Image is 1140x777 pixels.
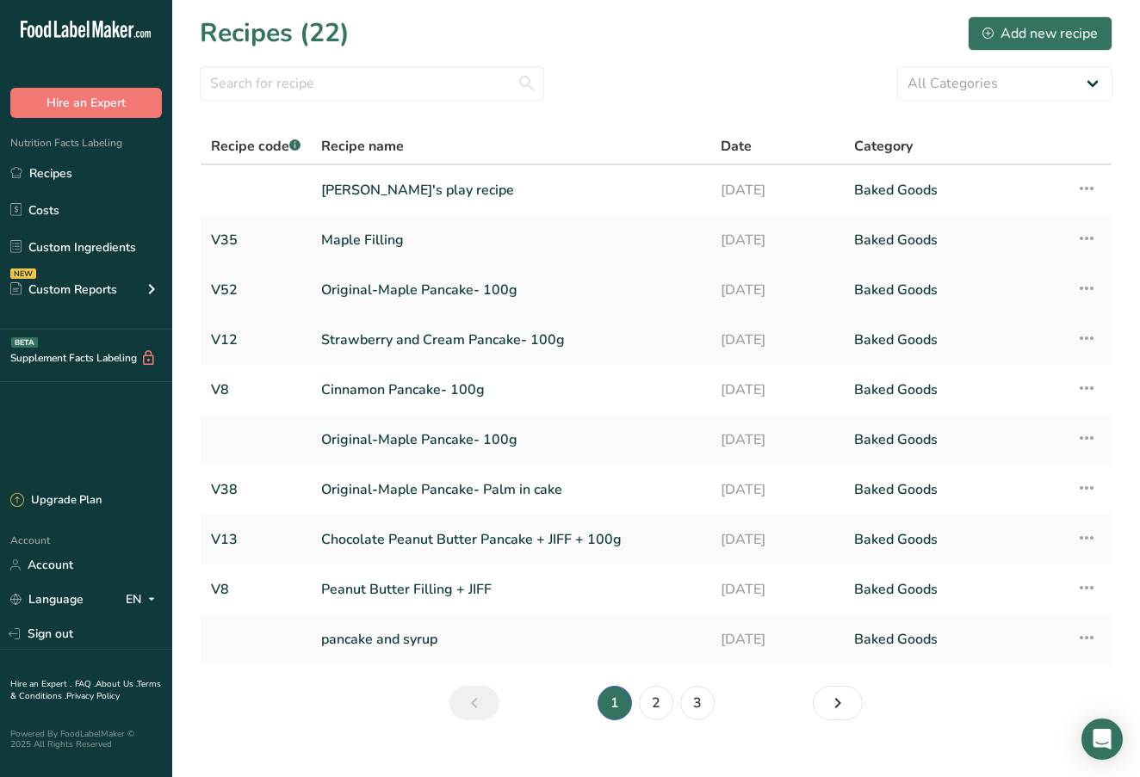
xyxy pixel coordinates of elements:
a: V35 [211,222,300,258]
a: V8 [211,372,300,408]
div: EN [126,589,162,610]
a: Baked Goods [854,521,1056,558]
button: Hire an Expert [10,88,162,118]
a: pancake and syrup [321,621,700,657]
a: FAQ . [75,678,96,690]
span: Category [854,136,913,157]
a: Baked Goods [854,322,1056,358]
a: Next page [813,686,863,720]
a: Baked Goods [854,222,1056,258]
a: Cinnamon Pancake- 100g [321,372,700,408]
a: [DATE] [721,571,833,607]
input: Search for recipe [200,66,544,101]
span: Recipe code [211,137,300,156]
span: Recipe name [321,136,404,157]
a: [DATE] [721,322,833,358]
a: V38 [211,472,300,508]
a: Baked Goods [854,172,1056,208]
a: Hire an Expert . [10,678,71,690]
a: V13 [211,521,300,558]
a: [DATE] [721,422,833,458]
a: Peanut Butter Filling + JIFF [321,571,700,607]
a: Strawberry and Cream Pancake- 100g [321,322,700,358]
a: V8 [211,571,300,607]
a: [DATE] [721,222,833,258]
a: Previous page [449,686,499,720]
a: Baked Goods [854,621,1056,657]
div: BETA [11,337,38,348]
div: Powered By FoodLabelMaker © 2025 All Rights Reserved [10,729,162,749]
a: [DATE] [721,621,833,657]
a: Baked Goods [854,272,1056,308]
span: Date [721,136,752,157]
a: About Us . [96,678,137,690]
a: [PERSON_NAME]'s play recipe [321,172,700,208]
div: Add new recipe [982,23,1098,44]
a: Baked Goods [854,571,1056,607]
div: Open Intercom Messenger [1081,718,1123,760]
a: Baked Goods [854,372,1056,408]
h1: Recipes (22) [200,14,350,52]
a: [DATE] [721,521,833,558]
a: Original-Maple Pancake- 100g [321,272,700,308]
div: Custom Reports [10,281,117,299]
a: [DATE] [721,172,833,208]
a: [DATE] [721,372,833,408]
a: Privacy Policy [66,690,120,702]
a: Original-Maple Pancake- 100g [321,422,700,458]
a: V12 [211,322,300,358]
a: Baked Goods [854,422,1056,458]
a: [DATE] [721,272,833,308]
a: Chocolate Peanut Butter Pancake + JIFF + 100g [321,521,700,558]
button: Add new recipe [968,16,1112,51]
a: V52 [211,272,300,308]
div: Upgrade Plan [10,492,102,509]
a: Original-Maple Pancake- Palm in cake [321,472,700,508]
a: [DATE] [721,472,833,508]
a: Page 2. [639,686,673,720]
a: Maple Filling [321,222,700,258]
a: Page 3. [680,686,715,720]
a: Language [10,584,84,614]
a: Baked Goods [854,472,1056,508]
div: NEW [10,268,36,279]
a: Terms & Conditions . [10,678,161,702]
